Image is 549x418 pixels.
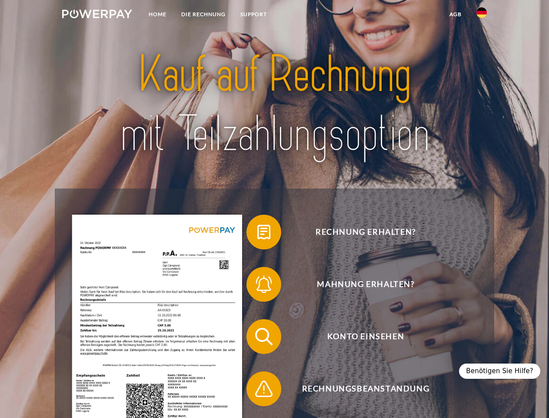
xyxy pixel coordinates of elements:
img: qb_bill.svg [253,221,275,243]
a: Home [141,7,174,22]
a: agb [442,7,469,22]
img: title-powerpay_de.svg [83,42,466,167]
span: Rechnung erhalten? [259,215,472,249]
span: Mahnung erhalten? [259,267,472,302]
a: SUPPORT [233,7,274,22]
img: de [476,7,487,18]
img: qb_warning.svg [253,378,275,400]
button: Mahnung erhalten? [246,267,472,302]
img: logo-powerpay-white.svg [62,10,132,18]
img: qb_bell.svg [253,273,275,295]
a: DIE RECHNUNG [174,7,233,22]
button: Rechnung erhalten? [246,215,472,249]
button: Rechnungsbeanstandung [246,371,472,406]
button: Konto einsehen [246,319,472,354]
span: Konto einsehen [259,319,472,354]
span: Rechnungsbeanstandung [259,371,472,406]
img: qb_search.svg [253,326,275,347]
div: Benötigen Sie Hilfe? [459,364,540,379]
